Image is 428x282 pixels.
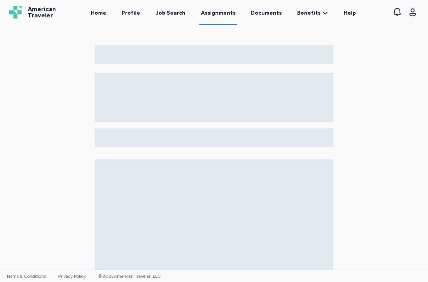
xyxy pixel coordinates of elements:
[98,274,161,279] span: © 2025 American Traveler, LLC
[297,9,321,17] span: Benefits
[6,274,46,279] a: Terms & Conditions
[297,9,328,17] a: Benefits
[28,6,56,19] span: American Traveler
[199,1,237,25] a: Assignments
[9,6,22,19] img: Logo
[155,9,186,17] div: Job Search
[58,274,86,279] a: Privacy Policy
